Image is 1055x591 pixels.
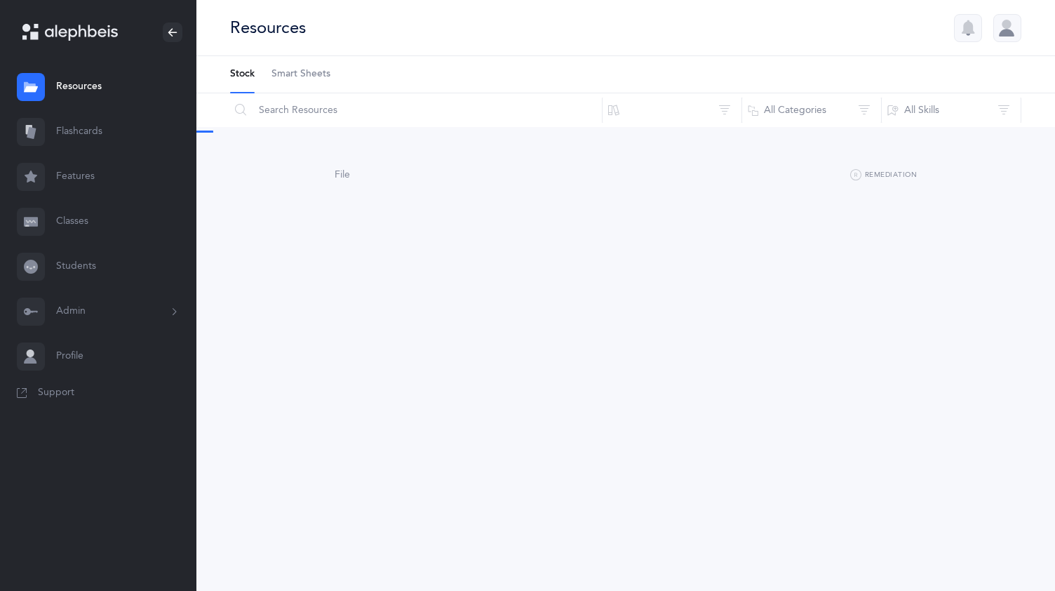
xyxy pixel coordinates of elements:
[38,386,74,400] span: Support
[881,93,1021,127] button: All Skills
[741,93,882,127] button: All Categories
[229,93,603,127] input: Search Resources
[271,67,330,81] span: Smart Sheets
[850,167,917,184] button: Remediation
[335,169,350,180] span: File
[230,16,306,39] div: Resources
